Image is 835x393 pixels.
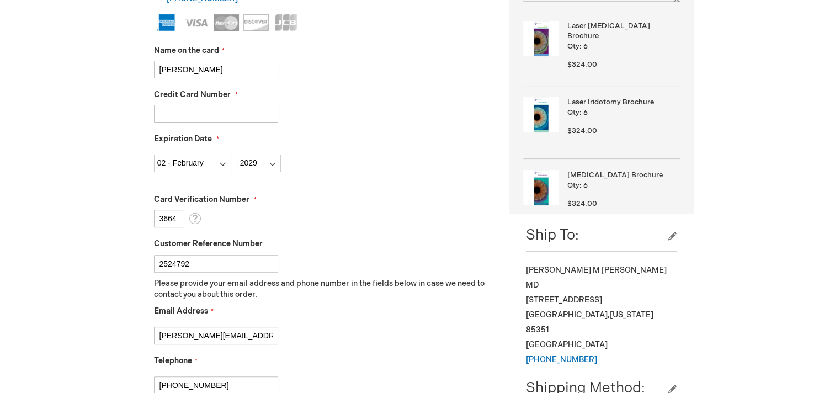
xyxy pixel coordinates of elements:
[567,60,597,69] span: $324.00
[154,134,212,144] span: Expiration Date
[567,126,597,135] span: $324.00
[526,263,677,367] div: [PERSON_NAME] M [PERSON_NAME] MD [STREET_ADDRESS] [GEOGRAPHIC_DATA] , 85351 [GEOGRAPHIC_DATA]
[154,239,263,248] span: Customer Reference Number
[154,356,192,365] span: Telephone
[243,14,269,31] img: Discover
[567,199,597,208] span: $324.00
[154,14,179,31] img: American Express
[523,21,559,56] img: Laser Trabeculoplasty Brochure
[610,310,653,320] span: [US_STATE]
[583,42,588,51] span: 6
[523,170,559,205] img: Trabeculectomy Brochure
[154,306,208,316] span: Email Address
[154,46,219,55] span: Name on the card
[154,278,493,300] p: Please provide your email address and phone number in the fields below in case we need to contact...
[567,42,579,51] span: Qty
[154,90,231,99] span: Credit Card Number
[526,355,597,364] a: [PHONE_NUMBER]
[567,170,677,180] strong: [MEDICAL_DATA] Brochure
[567,21,677,41] strong: Laser [MEDICAL_DATA] Brochure
[583,181,588,190] span: 6
[184,14,209,31] img: Visa
[567,108,579,117] span: Qty
[154,195,249,204] span: Card Verification Number
[567,181,579,190] span: Qty
[567,97,677,108] strong: Laser Iridotomy Brochure
[583,108,588,117] span: 6
[214,14,239,31] img: MasterCard
[154,210,184,227] input: Card Verification Number
[523,97,559,132] img: Laser Iridotomy Brochure
[273,14,299,31] img: JCB
[154,105,278,123] input: Credit Card Number
[526,227,579,244] span: Ship To:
